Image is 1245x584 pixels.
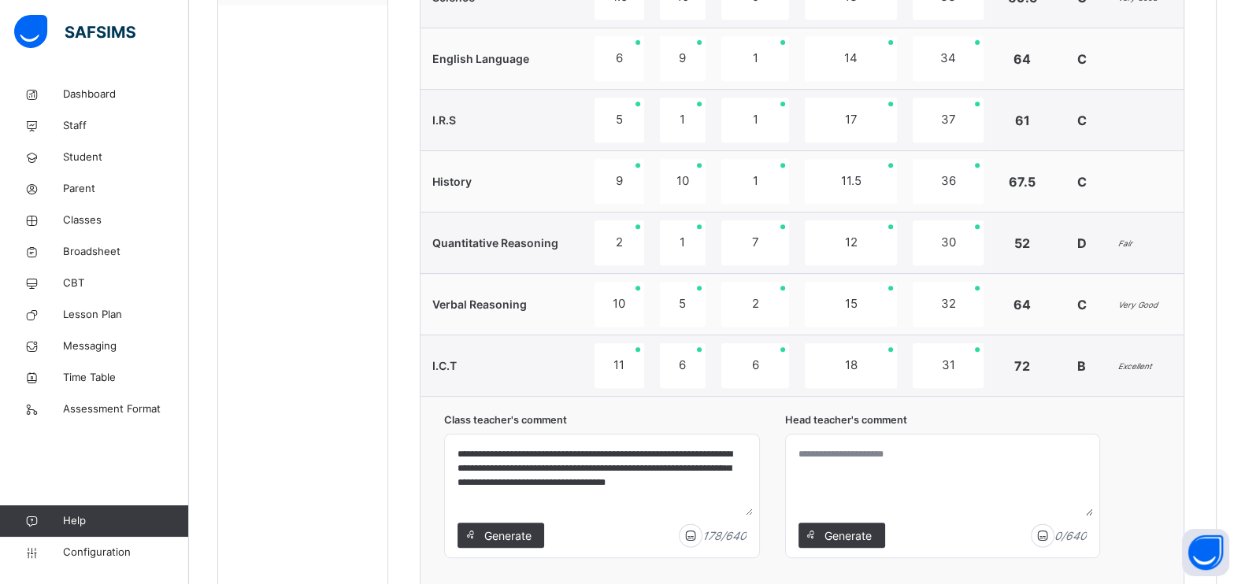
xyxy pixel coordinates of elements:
img: icon [679,523,702,548]
div: 11.5 [805,159,897,204]
div: 31 [913,343,984,388]
span: Generate [483,527,532,544]
div: 9 [595,159,644,204]
div: 1 [721,36,789,81]
span: CBT [63,275,189,291]
div: 1 [721,159,789,204]
span: Help [63,513,188,529]
span: Parent [63,181,189,197]
div: 36 [913,159,984,204]
i: 0 / 640 [1054,527,1087,544]
div: 11 [595,343,644,388]
i: Very Good [1117,300,1157,309]
div: 32 [913,282,984,327]
span: English Language [432,52,529,65]
span: Verbal Reasoning [432,298,527,311]
span: Lesson Plan [63,307,189,323]
div: 6 [595,36,644,81]
div: 6 [660,343,706,388]
span: I.C.T [432,359,457,372]
div: 1 [660,98,706,142]
div: 30 [913,220,984,265]
span: C [1076,113,1086,128]
span: Classes [63,213,189,228]
span: Staff [63,118,189,134]
span: 72 [1014,358,1030,374]
span: Generate [824,527,873,544]
div: 1 [721,98,789,142]
img: safsims [14,15,135,48]
span: 64 [1013,297,1031,312]
span: D [1076,235,1086,251]
i: 178 / 640 [702,527,747,544]
div: 2 [595,220,644,265]
div: 5 [595,98,644,142]
span: Dashboard [63,87,189,102]
div: 9 [660,36,706,81]
img: icon [1031,523,1054,548]
span: Student [63,150,189,165]
div: 5 [660,282,706,327]
span: C [1076,297,1086,312]
div: 37 [913,98,984,142]
div: 7 [721,220,789,265]
i: Fair [1117,238,1132,248]
div: 17 [805,98,897,142]
div: 1 [660,220,706,265]
span: History [432,175,472,188]
div: 10 [595,282,644,327]
span: C [1076,174,1086,190]
span: Quantitative Reasoning [432,236,558,249]
button: Open asap [1182,529,1229,576]
span: Assessment Format [63,401,189,417]
span: Configuration [63,545,188,560]
span: B [1077,358,1086,374]
div: 12 [805,220,897,265]
div: 18 [805,343,897,388]
span: 67.5 [1009,174,1036,190]
div: 34 [913,36,984,81]
span: I.R.S [432,113,456,127]
span: Head teacher's comment [785,412,1100,427]
div: 14 [805,36,897,81]
div: 10 [660,159,706,204]
span: Messaging [63,338,189,354]
div: 15 [805,282,897,327]
span: 61 [1015,113,1030,128]
span: Broadsheet [63,244,189,260]
span: C [1076,51,1086,67]
span: Class teacher's comment [444,412,759,427]
span: 64 [1013,51,1031,67]
span: Time Table [63,370,189,386]
i: Excellent [1117,361,1151,371]
div: 6 [721,343,789,388]
span: 52 [1014,235,1030,251]
div: 2 [721,282,789,327]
